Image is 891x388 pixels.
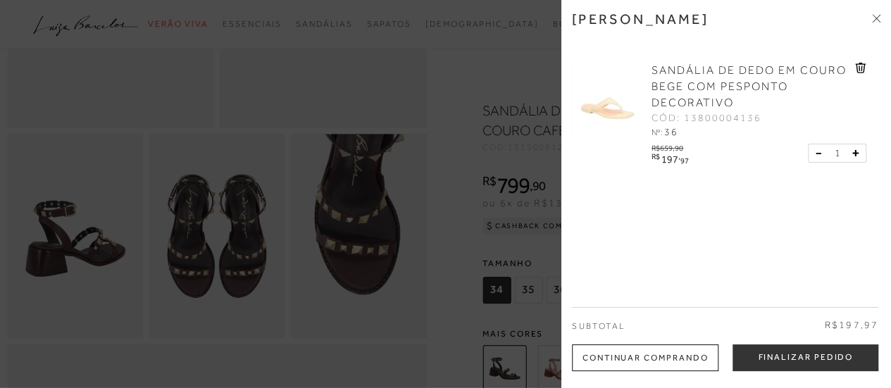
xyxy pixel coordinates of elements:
[652,64,847,109] span: SANDÁLIA DE DEDO EM COURO BEGE COM PESPONTO DECORATIVO
[572,63,642,133] img: SANDÁLIA DE DEDO EM COURO BEGE COM PESPONTO DECORATIVO
[652,153,659,161] i: R$
[733,344,878,371] button: Finalizar Pedido
[678,153,688,161] i: ,
[572,11,709,27] h3: [PERSON_NAME]
[680,156,688,165] span: 97
[572,321,625,331] span: Subtotal
[572,344,718,371] div: Continuar Comprando
[661,154,678,165] span: 197
[664,126,678,137] span: 36
[652,111,761,125] span: CÓD: 13800004136
[652,127,663,137] span: Nº:
[834,146,840,161] span: 1
[652,140,690,152] div: R$659,90
[652,63,852,111] a: SANDÁLIA DE DEDO EM COURO BEGE COM PESPONTO DECORATIVO
[824,318,878,332] span: R$197,97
